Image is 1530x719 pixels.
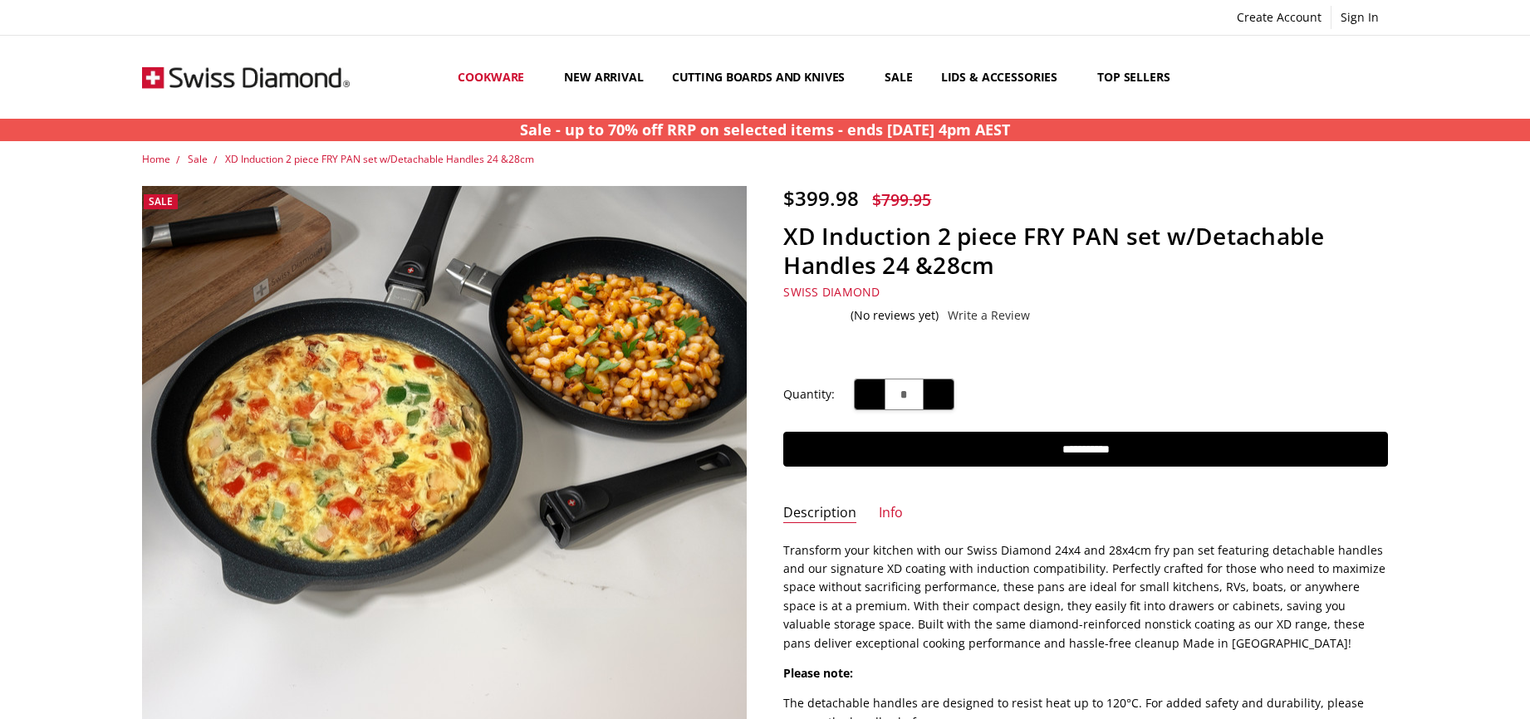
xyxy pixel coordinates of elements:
span: $799.95 [872,188,931,211]
a: XD Induction 2 piece FRY PAN set w/Detachable Handles 24 &28cm [225,152,534,166]
h1: XD Induction 2 piece FRY PAN set w/Detachable Handles 24 &28cm [783,222,1388,280]
strong: Please note: [783,665,853,681]
a: Sign In [1331,6,1388,29]
strong: Sale - up to 70% off RRP on selected items - ends [DATE] 4pm AEST [520,120,1010,139]
a: Home [142,152,170,166]
a: Sale [188,152,208,166]
a: Sale [870,40,926,114]
a: Create Account [1228,6,1331,29]
span: (No reviews yet) [851,309,939,322]
a: Description [783,504,856,523]
a: Lids & Accessories [927,40,1083,114]
a: Info [879,504,903,523]
a: Write a Review [948,309,1030,322]
a: Top Sellers [1083,40,1184,114]
img: Free Shipping On Every Order [142,36,350,119]
a: Cookware [444,40,550,114]
a: New arrival [550,40,657,114]
p: Transform your kitchen with our Swiss Diamond 24x4 and 28x4cm fry pan set featuring detachable ha... [783,541,1388,653]
span: $399.98 [783,184,859,212]
span: Sale [149,194,173,208]
a: Swiss Diamond [783,284,880,300]
a: Cutting boards and knives [658,40,871,114]
label: Quantity: [783,385,835,404]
